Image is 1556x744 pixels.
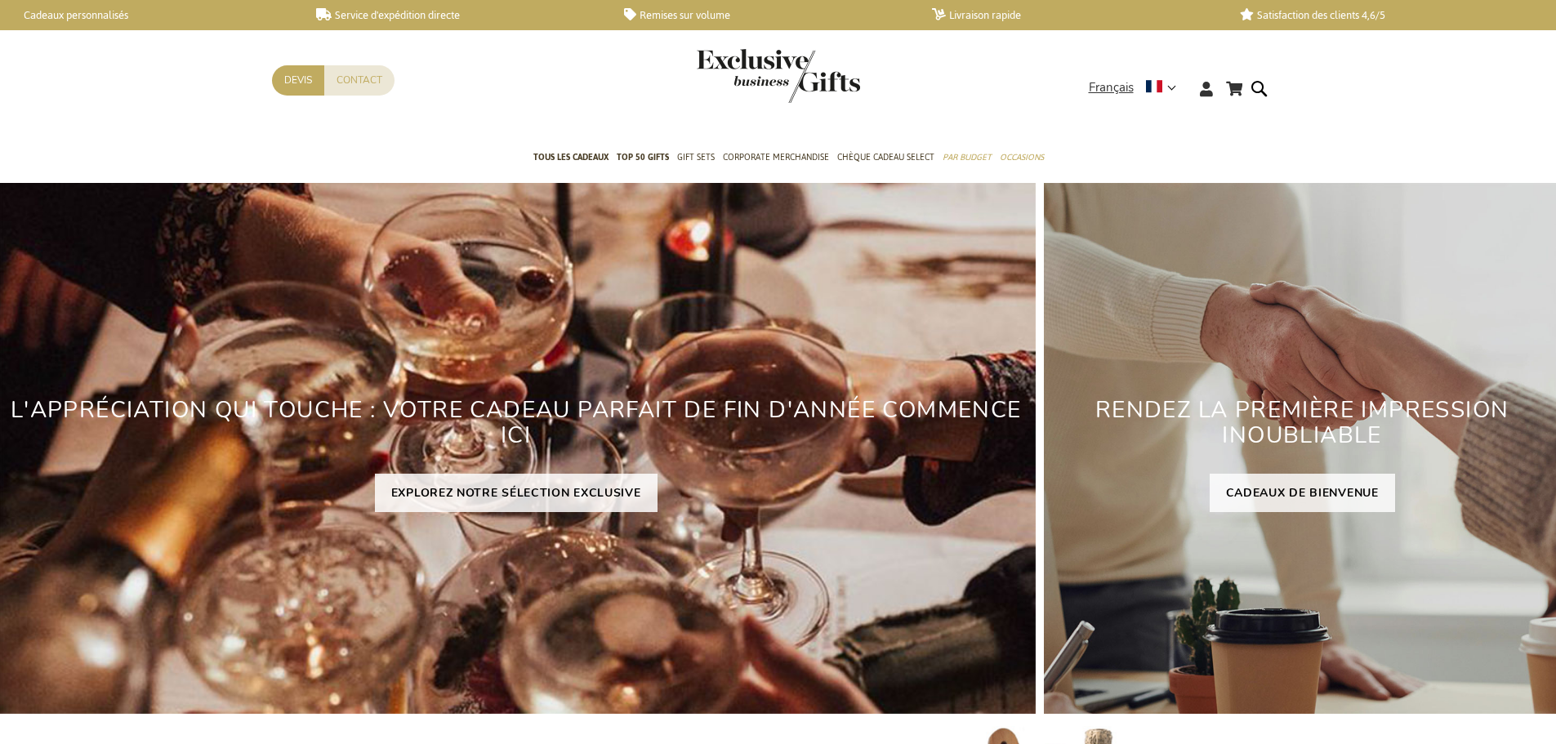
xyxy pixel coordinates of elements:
a: Cadeaux personnalisés [8,8,290,22]
a: CADEAUX DE BIENVENUE [1210,474,1395,512]
span: Occasions [1000,149,1044,166]
a: store logo [697,49,778,103]
a: Devis [272,65,324,96]
a: Chèque Cadeau Select [837,138,934,179]
span: Français [1089,78,1134,97]
span: Par budget [943,149,992,166]
a: Service d'expédition directe [316,8,598,22]
a: Tous Les Cadeaux [533,138,609,179]
a: Gift Sets [677,138,715,179]
a: Livraison rapide [932,8,1214,22]
a: Satisfaction des clients 4,6/5 [1240,8,1522,22]
a: Remises sur volume [624,8,906,22]
span: TOP 50 Gifts [617,149,669,166]
span: Gift Sets [677,149,715,166]
a: Occasions [1000,138,1044,179]
a: TOP 50 Gifts [617,138,669,179]
a: Corporate Merchandise [723,138,829,179]
span: Corporate Merchandise [723,149,829,166]
span: Chèque Cadeau Select [837,149,934,166]
a: EXPLOREZ NOTRE SÉLECTION EXCLUSIVE [375,474,658,512]
a: Contact [324,65,395,96]
img: Exclusive Business gifts logo [697,49,860,103]
span: Tous Les Cadeaux [533,149,609,166]
a: Par budget [943,138,992,179]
